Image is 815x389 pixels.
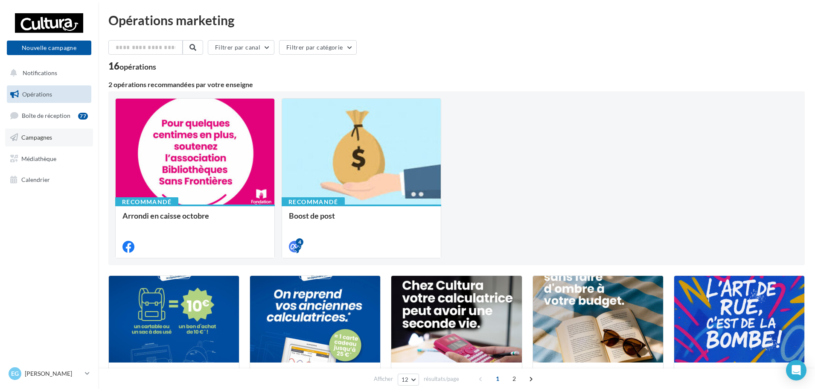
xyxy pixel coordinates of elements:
p: [PERSON_NAME] [25,369,81,378]
span: 12 [402,376,409,383]
div: 2 opérations recommandées par votre enseigne [108,81,805,88]
a: Campagnes [5,129,93,146]
button: Filtrer par canal [208,40,274,55]
a: Médiathèque [5,150,93,168]
span: Opérations [22,91,52,98]
button: 12 [398,374,419,386]
div: 16 [108,61,156,71]
span: 1 [491,372,504,386]
button: Notifications [5,64,90,82]
span: 2 [507,372,521,386]
div: opérations [119,63,156,70]
span: Afficher [374,375,393,383]
div: Open Intercom Messenger [786,360,806,380]
a: Boîte de réception77 [5,106,93,125]
button: Nouvelle campagne [7,41,91,55]
div: Arrondi en caisse octobre [122,211,268,228]
div: Opérations marketing [108,14,805,26]
span: Notifications [23,69,57,76]
a: EG [PERSON_NAME] [7,366,91,382]
a: Opérations [5,85,93,103]
span: Boîte de réception [22,112,70,119]
span: Médiathèque [21,155,56,162]
div: Recommandé [282,197,345,207]
div: 77 [78,113,88,120]
div: Recommandé [115,197,178,207]
span: EG [11,369,19,378]
button: Filtrer par catégorie [279,40,357,55]
div: 4 [296,238,303,246]
span: résultats/page [424,375,459,383]
span: Campagnes [21,134,52,141]
div: Boost de post [289,211,434,228]
span: Calendrier [21,176,50,183]
a: Calendrier [5,171,93,189]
